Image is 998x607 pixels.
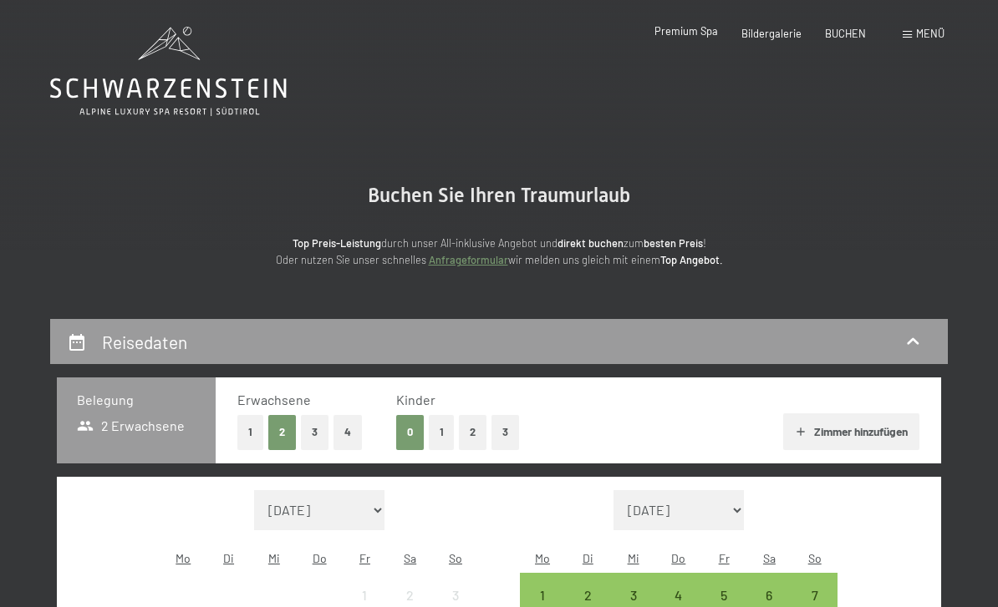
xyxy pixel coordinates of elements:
span: Menü [916,27,945,40]
span: Kinder [396,392,435,407]
strong: Top Angebot. [660,253,723,266]
span: Buchen Sie Ihren Traumurlaub [368,184,630,207]
abbr: Sonntag [808,551,822,565]
strong: besten Preis [644,236,703,250]
abbr: Mittwoch [268,551,280,565]
abbr: Samstag [404,551,416,565]
span: 2 Erwachsene [77,417,185,435]
abbr: Samstag [763,551,776,565]
abbr: Montag [535,551,550,565]
abbr: Freitag [719,551,730,565]
strong: direkt buchen [558,236,624,250]
span: Erwachsene [237,392,311,407]
button: 0 [396,415,424,449]
button: 2 [268,415,296,449]
button: 3 [491,415,519,449]
abbr: Dienstag [223,551,234,565]
abbr: Freitag [359,551,370,565]
a: Bildergalerie [741,27,802,40]
button: 2 [459,415,486,449]
strong: Top Preis-Leistung [293,236,381,250]
a: BUCHEN [825,27,866,40]
a: Anfrageformular [429,253,508,266]
abbr: Montag [176,551,191,565]
abbr: Donnerstag [313,551,327,565]
h3: Belegung [77,391,196,409]
p: durch unser All-inklusive Angebot und zum ! Oder nutzen Sie unser schnelles wir melden uns gleich... [165,235,833,269]
abbr: Sonntag [449,551,462,565]
abbr: Dienstag [583,551,593,565]
button: 4 [334,415,362,449]
button: 1 [429,415,455,449]
button: 1 [237,415,263,449]
abbr: Donnerstag [671,551,685,565]
button: 3 [301,415,328,449]
abbr: Mittwoch [628,551,639,565]
button: Zimmer hinzufügen [783,413,919,450]
h2: Reisedaten [102,331,187,352]
a: Premium Spa [654,24,718,38]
